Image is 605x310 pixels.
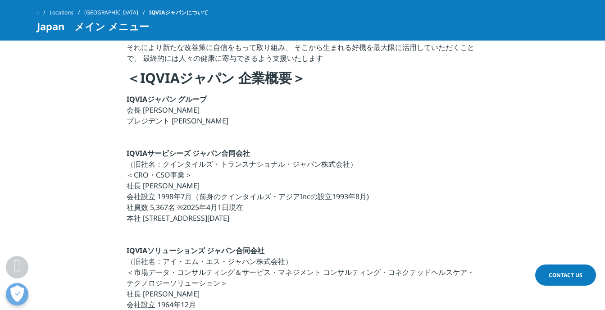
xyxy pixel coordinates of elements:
[127,42,478,69] p: それにより新たな改善策に自信をもって取り組み、 そこから生まれる好機を最大限に活用していただくことで、 最終的には人々の健康に寄与できるよう支援いたします
[535,264,596,286] a: Contact Us
[149,5,208,21] span: IQVIAジャパンについて
[50,5,84,21] a: Locations
[127,69,478,94] h4: ＜IQVIAジャパン 企業概要＞
[127,148,250,158] strong: IQVIAサービシーズ ジャパン合同会社
[37,21,149,32] span: Japan メイン メニュー
[549,271,582,279] span: Contact Us
[6,283,28,305] button: 優先設定センターを開く
[127,94,478,132] p: 会長 [PERSON_NAME] プレジデント [PERSON_NAME]
[127,94,207,104] strong: IQVIAジャパン グループ
[127,246,264,255] strong: IQVIAソリューションズ ジャパン合同会社
[84,5,149,21] a: [GEOGRAPHIC_DATA]
[127,148,478,229] p: （旧社名：クインタイルズ・トランスナショナル・ジャパン株式会社） ＜CRO・CSO事業＞ 社長 [PERSON_NAME] 会社設立 1998年7月（前身のクインタイルズ・アジアIncの設立19...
